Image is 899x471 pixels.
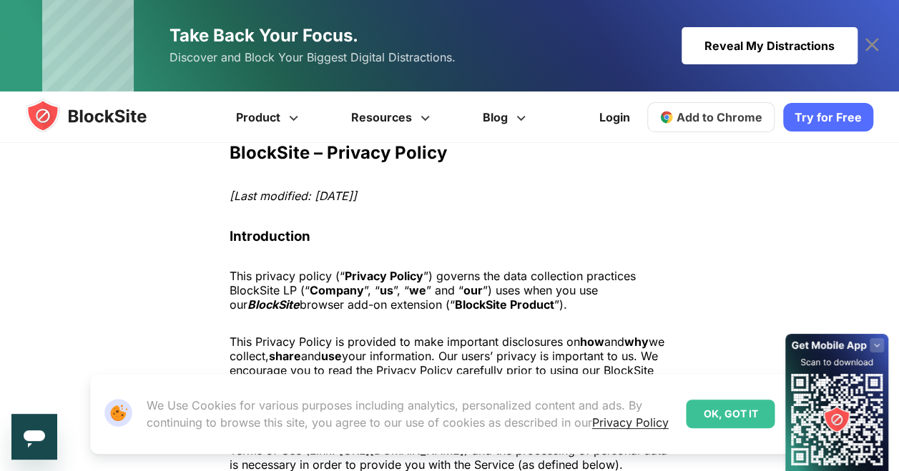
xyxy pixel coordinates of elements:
[458,91,554,143] a: Blog
[677,110,762,124] span: Add to Chrome
[230,142,447,163] strong: BlockSite – Privacy Policy
[212,91,327,143] a: Product
[647,102,775,132] a: Add to Chrome
[247,297,300,312] em: BlockSite
[170,25,358,46] span: Take Back Your Focus.
[230,269,669,312] p: This privacy policy (“ ”) governs the data collection practices BlockSite LP (“ ”, “ ”, “ ” and “...
[147,397,675,431] p: We Use Cookies for various purposes including analytics, personalized content and ads. By continu...
[310,283,364,297] strong: Company
[230,334,669,392] p: This Privacy Policy is provided to make important disclosures on and we collect, and your informa...
[409,283,426,297] strong: we
[580,334,604,349] strong: how
[624,334,649,349] strong: why
[592,415,669,430] a: Privacy Policy
[230,228,310,244] strong: Introduction
[463,283,483,297] strong: our
[327,91,458,143] a: Resources
[686,400,775,428] div: OK, GOT IT
[170,47,456,68] span: Discover and Block Your Biggest Digital Distractions.
[230,189,357,203] em: [Last modified: [DATE]]
[321,349,342,363] strong: use
[26,99,175,133] img: blocksite-icon.5d769676.svg
[345,269,423,283] strong: Privacy Policy
[269,349,301,363] strong: share
[455,297,554,312] strong: BlockSite Product
[783,103,873,132] a: Try for Free
[659,110,674,124] img: chrome-icon.svg
[591,100,639,134] a: Login
[682,27,858,64] div: Reveal My Distractions
[380,283,393,297] strong: us
[11,414,57,460] iframe: Button to launch messaging window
